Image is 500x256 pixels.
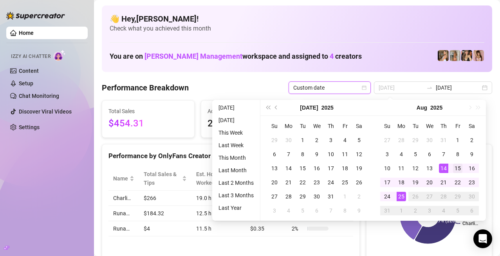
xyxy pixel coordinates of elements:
[191,206,245,221] td: 12.5 h
[54,50,66,61] img: AI Chatter
[467,150,477,159] div: 9
[310,133,324,147] td: 2025-07-02
[354,135,364,145] div: 5
[354,206,364,215] div: 9
[467,178,477,187] div: 23
[439,150,448,159] div: 7
[383,192,392,201] div: 24
[422,189,437,204] td: 2025-08-27
[108,116,188,131] span: $454.31
[113,174,128,183] span: Name
[340,150,350,159] div: 11
[215,178,257,187] li: Last 2 Months
[282,175,296,189] td: 2025-07-21
[321,100,334,115] button: Choose a year
[394,204,408,218] td: 2025-09-01
[340,178,350,187] div: 25
[340,206,350,215] div: 8
[380,175,394,189] td: 2025-08-17
[215,191,257,200] li: Last 3 Months
[422,119,437,133] th: We
[215,203,257,213] li: Last Year
[215,115,257,125] li: [DATE]
[461,50,472,61] img: Runa
[300,100,318,115] button: Choose a month
[312,164,321,173] div: 16
[208,116,287,131] span: 207
[380,189,394,204] td: 2025-08-24
[437,189,451,204] td: 2025-08-28
[425,150,434,159] div: 6
[267,161,282,175] td: 2025-07-13
[426,85,433,91] span: to
[354,192,364,201] div: 2
[380,204,394,218] td: 2025-08-31
[439,164,448,173] div: 14
[282,133,296,147] td: 2025-06-30
[215,166,257,175] li: Last Month
[425,164,434,173] div: 13
[338,119,352,133] th: Fr
[326,206,336,215] div: 7
[338,147,352,161] td: 2025-07-11
[340,192,350,201] div: 1
[451,204,465,218] td: 2025-09-05
[362,85,366,90] span: calendar
[292,224,304,233] span: 2 %
[282,204,296,218] td: 2025-08-04
[110,24,484,33] span: Check what you achieved this month
[439,135,448,145] div: 31
[451,119,465,133] th: Fr
[215,153,257,162] li: This Month
[338,204,352,218] td: 2025-08-08
[467,164,477,173] div: 16
[437,133,451,147] td: 2025-07-31
[379,83,423,92] input: Start date
[310,147,324,161] td: 2025-07-09
[465,133,479,147] td: 2025-08-02
[467,192,477,201] div: 30
[473,50,484,61] img: Runa
[340,135,350,145] div: 4
[463,221,478,226] text: Charli…
[196,170,235,187] div: Est. Hours Worked
[324,189,338,204] td: 2025-07-31
[267,204,282,218] td: 2025-08-03
[380,161,394,175] td: 2025-08-10
[425,178,434,187] div: 20
[453,192,462,201] div: 29
[270,178,279,187] div: 20
[19,80,33,87] a: Setup
[338,175,352,189] td: 2025-07-25
[397,150,406,159] div: 4
[465,147,479,161] td: 2025-08-09
[282,147,296,161] td: 2025-07-07
[296,133,310,147] td: 2025-07-01
[397,164,406,173] div: 11
[408,189,422,204] td: 2025-08-26
[380,133,394,147] td: 2025-07-27
[326,178,336,187] div: 24
[352,204,366,218] td: 2025-08-09
[338,161,352,175] td: 2025-07-18
[215,103,257,112] li: [DATE]
[267,189,282,204] td: 2025-07-27
[6,12,65,20] img: logo-BBDzfeDw.svg
[312,135,321,145] div: 2
[324,147,338,161] td: 2025-07-10
[437,147,451,161] td: 2025-08-07
[19,68,39,74] a: Content
[326,192,336,201] div: 31
[425,206,434,215] div: 3
[465,189,479,204] td: 2025-08-30
[352,161,366,175] td: 2025-07-19
[296,147,310,161] td: 2025-07-08
[19,124,40,130] a: Settings
[139,206,191,221] td: $184.32
[451,147,465,161] td: 2025-08-08
[326,150,336,159] div: 10
[270,192,279,201] div: 27
[324,161,338,175] td: 2025-07-17
[310,189,324,204] td: 2025-07-30
[191,221,245,236] td: 11.5 h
